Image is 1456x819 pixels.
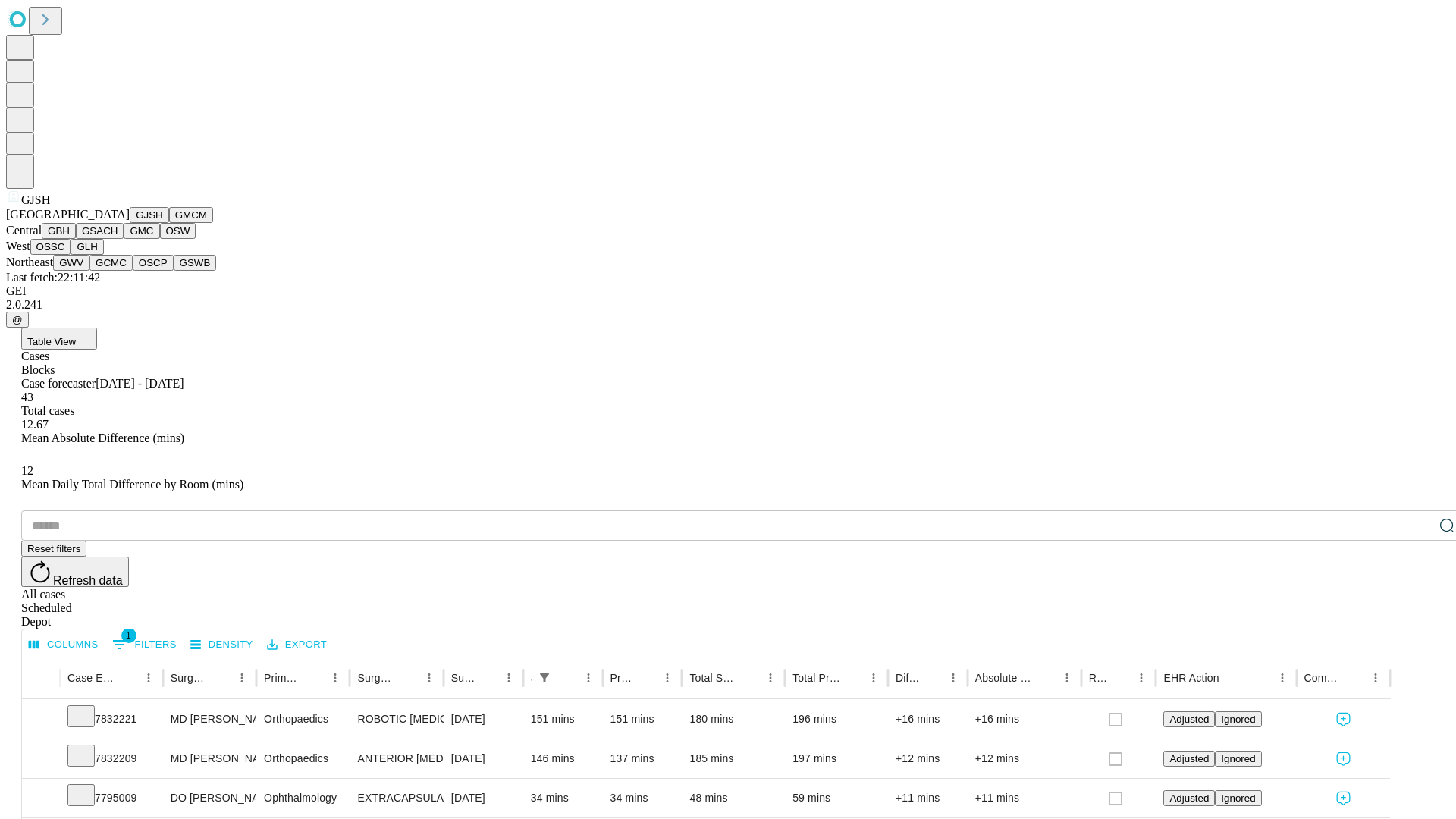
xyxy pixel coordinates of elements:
[171,779,249,817] div: DO [PERSON_NAME]
[451,779,516,817] div: [DATE]
[534,667,555,689] div: 1 active filter
[6,298,1450,312] div: 2.0.241
[264,700,342,739] div: Orthopaedics
[451,672,475,684] div: Surgery Date
[921,667,943,689] button: Sort
[896,672,920,684] div: Difference
[1215,711,1261,727] button: Ignored
[842,667,863,689] button: Sort
[6,312,29,328] button: @
[531,700,595,739] div: 151 mins
[6,240,30,253] span: West
[1221,714,1255,725] span: Ignored
[108,632,180,657] button: Show filters
[1304,672,1342,684] div: Comments
[6,284,1450,298] div: GEI
[303,667,325,689] button: Sort
[30,746,52,773] button: Expand
[6,256,53,268] span: Northeast
[689,700,777,739] div: 180 mins
[138,667,159,689] button: Menu
[1163,672,1219,684] div: EHR Action
[67,672,115,684] div: Case Epic Id
[124,223,159,239] button: GMC
[1035,667,1056,689] button: Sort
[1163,711,1215,727] button: Adjusted
[210,667,231,689] button: Sort
[21,418,49,431] span: 12.67
[498,667,519,689] button: Menu
[171,672,209,684] div: Surgeon Name
[1221,792,1255,804] span: Ignored
[89,255,133,271] button: GCMC
[975,779,1074,817] div: +11 mins
[1221,753,1255,764] span: Ignored
[21,557,129,587] button: Refresh data
[30,707,52,733] button: Expand
[67,739,155,778] div: 7832209
[531,739,595,778] div: 146 mins
[689,779,777,817] div: 48 mins
[1163,751,1215,767] button: Adjusted
[578,667,599,689] button: Menu
[357,672,395,684] div: Surgery Name
[174,255,217,271] button: GSWB
[21,478,243,491] span: Mean Daily Total Difference by Room (mins)
[1169,753,1209,764] span: Adjusted
[1215,751,1261,767] button: Ignored
[1215,790,1261,806] button: Ignored
[357,739,435,778] div: ANTERIOR [MEDICAL_DATA] TOTAL HIP
[53,255,89,271] button: GWV
[557,667,578,689] button: Sort
[30,239,71,255] button: OSSC
[21,431,184,444] span: Mean Absolute Difference (mins)
[42,223,76,239] button: GBH
[792,672,840,684] div: Total Predicted Duration
[325,667,346,689] button: Menu
[27,336,76,347] span: Table View
[76,223,124,239] button: GSACH
[21,464,33,477] span: 12
[96,377,184,390] span: [DATE] - [DATE]
[21,541,86,557] button: Reset filters
[1131,667,1152,689] button: Menu
[419,667,440,689] button: Menu
[117,667,138,689] button: Sort
[610,672,635,684] div: Predicted In Room Duration
[760,667,781,689] button: Menu
[397,667,419,689] button: Sort
[1344,667,1365,689] button: Sort
[133,255,174,271] button: OSCP
[1056,667,1078,689] button: Menu
[531,672,532,684] div: Scheduled In Room Duration
[121,628,136,643] span: 1
[12,314,23,325] span: @
[67,779,155,817] div: 7795009
[231,667,253,689] button: Menu
[534,667,555,689] button: Show filters
[657,667,678,689] button: Menu
[263,633,331,657] button: Export
[71,239,103,255] button: GLH
[21,193,50,206] span: GJSH
[160,223,196,239] button: OSW
[635,667,657,689] button: Sort
[6,271,100,284] span: Last fetch: 22:11:42
[6,224,42,237] span: Central
[171,739,249,778] div: MD [PERSON_NAME] [PERSON_NAME]
[25,633,102,657] button: Select columns
[792,739,880,778] div: 197 mins
[6,208,130,221] span: [GEOGRAPHIC_DATA]
[792,700,880,739] div: 196 mins
[169,207,213,223] button: GMCM
[264,779,342,817] div: Ophthalmology
[689,739,777,778] div: 185 mins
[863,667,884,689] button: Menu
[357,779,435,817] div: EXTRACAPSULAR CATARACT REMOVAL WITH [MEDICAL_DATA]
[896,739,960,778] div: +12 mins
[1089,672,1109,684] div: Resolved in EHR
[975,700,1074,739] div: +16 mins
[739,667,760,689] button: Sort
[1221,667,1242,689] button: Sort
[21,391,33,403] span: 43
